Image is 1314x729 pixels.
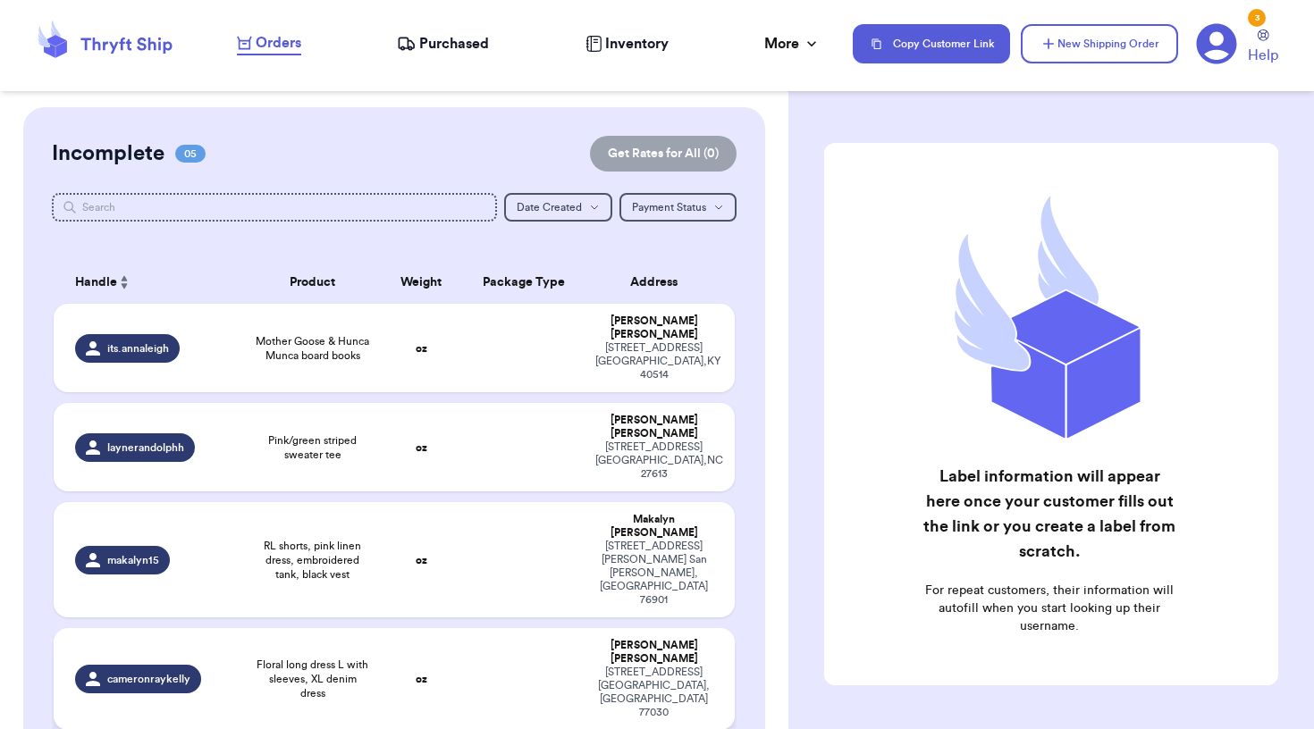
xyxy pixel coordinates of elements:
[1248,9,1266,27] div: 3
[595,666,712,719] div: [STREET_ADDRESS] [GEOGRAPHIC_DATA] , [GEOGRAPHIC_DATA] 77030
[416,442,427,453] strong: oz
[107,440,184,455] span: laynerandolphh
[419,33,489,54] span: Purchased
[416,674,427,684] strong: oz
[237,32,301,55] a: Orders
[764,33,821,54] div: More
[256,658,370,700] span: Floral long dress L with sleeves, XL denim dress
[117,272,131,293] button: Sort ascending
[381,261,462,304] th: Weight
[107,341,169,356] span: its.annaleigh
[75,273,117,292] span: Handle
[1196,23,1237,64] a: 3
[595,341,712,381] div: [STREET_ADDRESS] [GEOGRAPHIC_DATA] , KY 40514
[256,433,370,462] span: Pink/green striped sweater tee
[256,539,370,582] span: RL shorts, pink linen dress, embroidered tank, black vest
[590,136,737,172] button: Get Rates for All (0)
[504,193,612,222] button: Date Created
[922,464,1175,564] h2: Label information will appear here once your customer fills out the link or you create a label fr...
[595,513,712,540] div: Makalyn [PERSON_NAME]
[595,414,712,440] div: [PERSON_NAME] [PERSON_NAME]
[256,334,370,363] span: Mother Goose & Hunca Munca board books
[416,343,427,354] strong: oz
[107,672,190,686] span: cameronraykelly
[107,553,159,567] span: makalyn15
[462,261,585,304] th: Package Type
[52,193,496,222] input: Search
[595,440,712,481] div: [STREET_ADDRESS] [GEOGRAPHIC_DATA] , NC 27613
[632,202,706,213] span: Payment Status
[1021,24,1178,63] button: New Shipping Order
[585,33,669,54] a: Inventory
[1248,29,1278,66] a: Help
[256,32,301,54] span: Orders
[1248,45,1278,66] span: Help
[619,193,737,222] button: Payment Status
[595,540,712,607] div: [STREET_ADDRESS][PERSON_NAME] San [PERSON_NAME] , [GEOGRAPHIC_DATA] 76901
[397,33,489,54] a: Purchased
[595,314,712,341] div: [PERSON_NAME] [PERSON_NAME]
[595,639,712,666] div: [PERSON_NAME] [PERSON_NAME]
[175,145,206,163] span: 05
[517,202,582,213] span: Date Created
[585,261,734,304] th: Address
[605,33,669,54] span: Inventory
[416,555,427,566] strong: oz
[922,582,1175,635] p: For repeat customers, their information will autofill when you start looking up their username.
[853,24,1010,63] button: Copy Customer Link
[245,261,381,304] th: Product
[52,139,164,168] h2: Incomplete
